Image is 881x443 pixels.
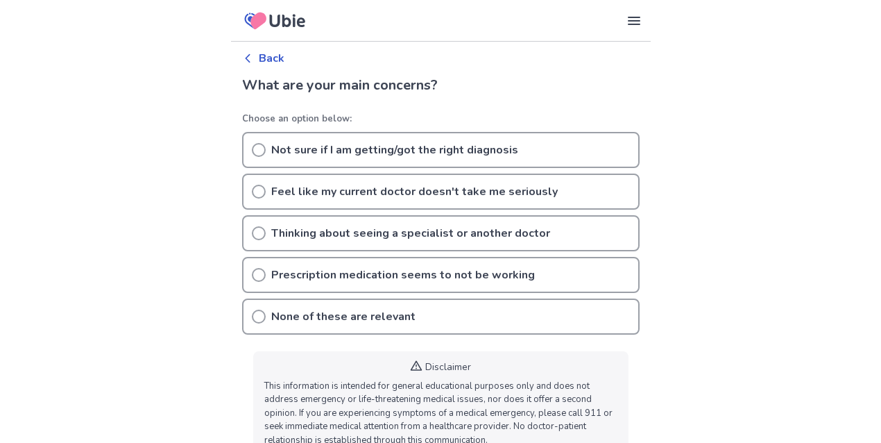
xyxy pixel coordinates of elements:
p: Back [259,50,284,67]
p: None of these are relevant [271,308,416,325]
p: Thinking about seeing a specialist or another doctor [271,225,550,242]
p: Prescription medication seems to not be working [271,267,535,283]
p: Feel like my current doctor doesn't take me seriously [271,183,558,200]
p: Not sure if I am getting/got the right diagnosis [271,142,518,158]
p: Disclaimer [425,360,471,374]
h2: What are your main concerns? [242,75,640,96]
p: Choose an option below: [242,112,640,126]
